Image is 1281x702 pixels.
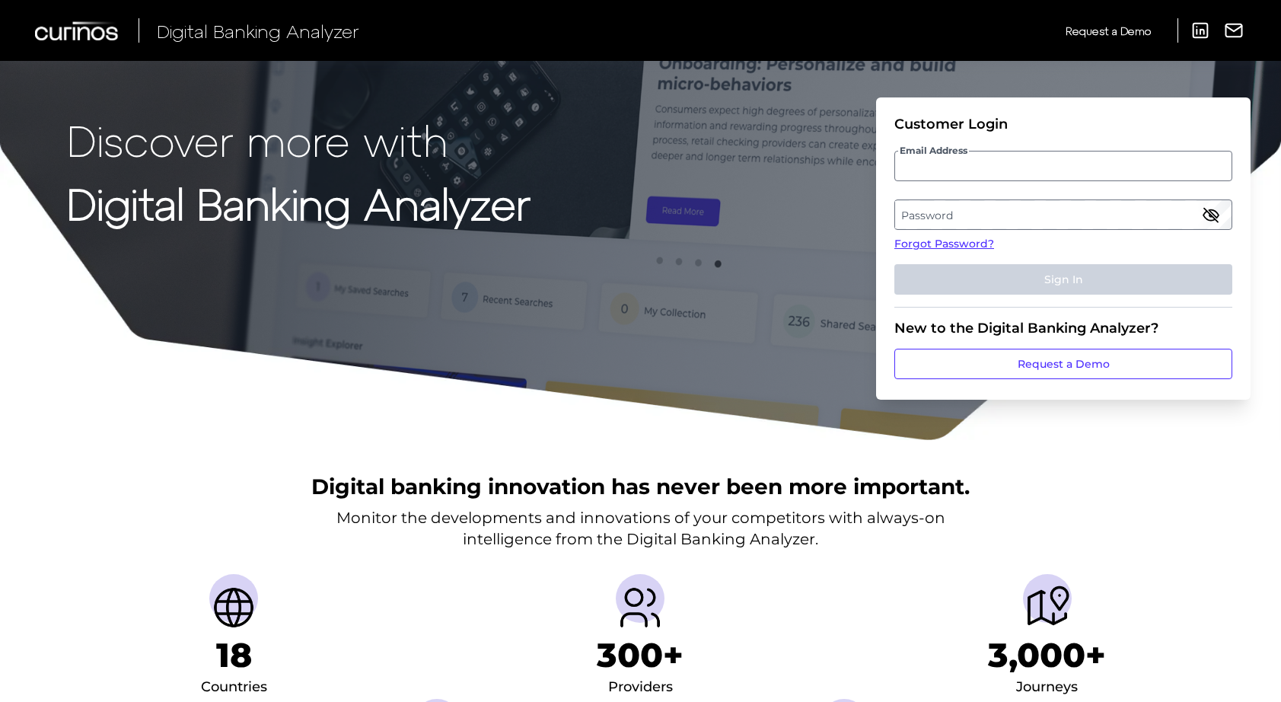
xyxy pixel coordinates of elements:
[894,264,1232,295] button: Sign In
[894,116,1232,132] div: Customer Login
[608,675,673,700] div: Providers
[336,507,945,550] p: Monitor the developments and innovations of your competitors with always-on intelligence from the...
[597,635,684,675] h1: 300+
[1023,583,1072,632] img: Journeys
[894,320,1232,337] div: New to the Digital Banking Analyzer?
[67,177,531,228] strong: Digital Banking Analyzer
[894,236,1232,252] a: Forgot Password?
[895,201,1231,228] label: Password
[898,145,969,157] span: Email Address
[35,21,120,40] img: Curinos
[1016,675,1078,700] div: Journeys
[988,635,1106,675] h1: 3,000+
[157,20,359,42] span: Digital Banking Analyzer
[209,583,258,632] img: Countries
[67,116,531,164] p: Discover more with
[311,472,970,501] h2: Digital banking innovation has never been more important.
[201,675,267,700] div: Countries
[894,349,1232,379] a: Request a Demo
[216,635,252,675] h1: 18
[1066,18,1151,43] a: Request a Demo
[1066,24,1151,37] span: Request a Demo
[616,583,664,632] img: Providers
